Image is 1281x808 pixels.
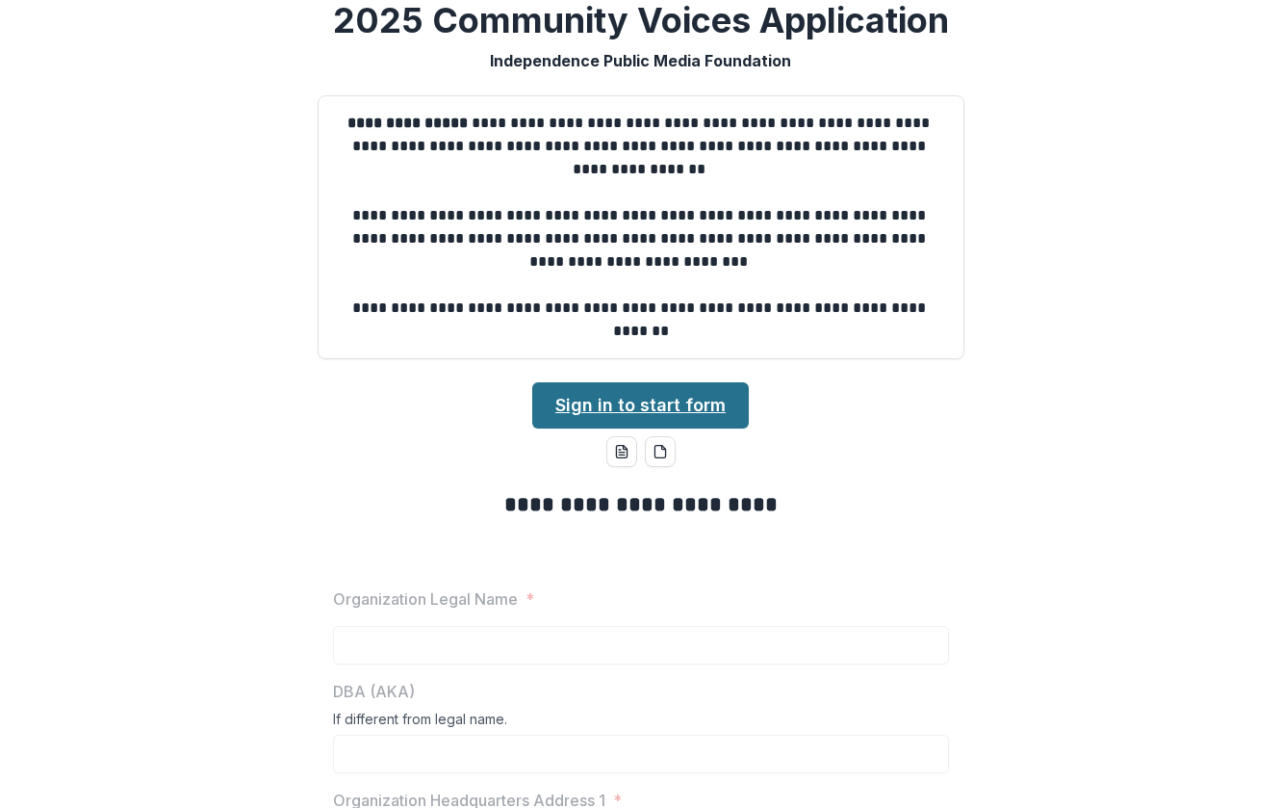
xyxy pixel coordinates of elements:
p: Organization Legal Name [333,587,518,611]
div: If different from legal name. [333,711,949,735]
button: word-download [606,436,637,467]
button: pdf-download [645,436,676,467]
p: Independence Public Media Foundation [490,49,791,72]
p: DBA (AKA) [333,680,415,703]
a: Sign in to start form [532,382,749,429]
